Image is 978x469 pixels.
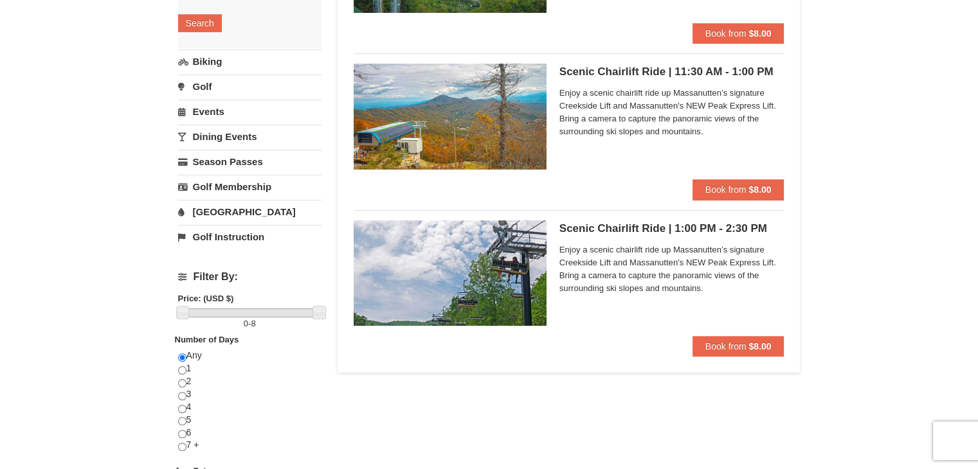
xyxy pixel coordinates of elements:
a: Golf Membership [178,175,321,199]
a: Dining Events [178,125,321,148]
strong: Price: (USD $) [178,294,234,303]
span: 0 [244,319,248,328]
span: Book from [705,28,747,39]
strong: $8.00 [748,184,771,195]
a: Season Passes [178,150,321,173]
label: - [178,317,321,330]
a: Golf Instruction [178,225,321,249]
strong: Number of Days [175,335,239,344]
strong: $8.00 [748,341,771,351]
strong: $8.00 [748,28,771,39]
a: Events [178,100,321,123]
a: Biking [178,49,321,73]
div: Any 1 2 3 4 5 6 7 + [178,350,321,465]
span: Enjoy a scenic chairlift ride up Massanutten’s signature Creekside Lift and Massanutten's NEW Pea... [559,243,784,295]
button: Book from $8.00 [693,23,784,44]
span: Enjoy a scenic chairlift ride up Massanutten’s signature Creekside Lift and Massanutten's NEW Pea... [559,87,784,138]
button: Search [178,14,222,32]
img: 24896431-13-a88f1aaf.jpg [354,64,547,169]
a: [GEOGRAPHIC_DATA] [178,200,321,224]
button: Book from $8.00 [693,179,784,200]
span: Book from [705,184,747,195]
a: Golf [178,75,321,98]
button: Book from $8.00 [693,336,784,357]
h5: Scenic Chairlift Ride | 11:30 AM - 1:00 PM [559,66,784,78]
span: 8 [251,319,255,328]
img: 24896431-9-664d1467.jpg [354,220,547,326]
h4: Filter By: [178,271,321,283]
h5: Scenic Chairlift Ride | 1:00 PM - 2:30 PM [559,222,784,235]
span: Book from [705,341,747,351]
